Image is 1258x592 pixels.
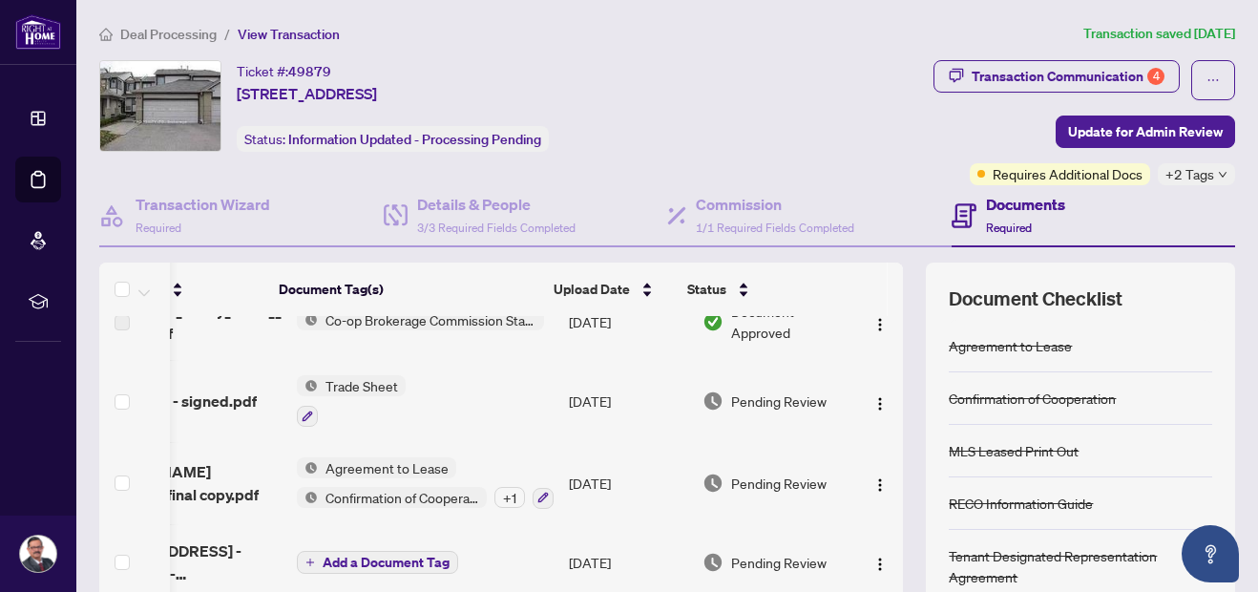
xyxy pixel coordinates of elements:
article: Transaction saved [DATE] [1083,23,1235,45]
td: [DATE] [561,284,695,360]
button: Add a Document Tag [297,550,458,575]
span: Agreement to Lease [318,457,456,478]
span: 3/3 Required Fields Completed [417,221,576,235]
img: Document Status [702,473,723,494]
span: Pending Review [731,552,827,573]
button: Logo [865,307,895,337]
div: Tenant Designated Representation Agreement [949,545,1212,587]
span: Deal Processing [120,26,217,43]
h4: Commission [696,193,854,216]
div: 4 [1147,68,1164,85]
div: RECO Information Guide [949,493,1093,514]
img: Status Icon [297,457,318,478]
span: down [1218,170,1227,180]
img: Status Icon [297,487,318,508]
span: +2 Tags [1165,163,1214,185]
img: Status Icon [297,375,318,396]
th: Upload Date [546,263,680,316]
span: Trade sheet - signed.pdf [87,390,257,412]
div: Agreement to Lease [949,335,1072,356]
span: Confirmation of Cooperation [318,487,487,508]
img: Logo [872,317,888,332]
span: Add a Document Tag [323,556,450,569]
span: Requires Additional Docs [993,163,1143,184]
td: [DATE] [561,360,695,442]
button: Logo [865,547,895,578]
img: Profile Icon [20,536,56,572]
span: Pending Review [731,473,827,494]
button: Transaction Communication4 [933,60,1180,93]
img: Document Status [702,391,723,412]
th: Status [680,263,842,316]
span: Upload Date [554,279,630,300]
span: Status [687,279,726,300]
span: 2275_Credit_Valley_Road__22_-_CS.pdf [87,299,282,345]
span: [PERSON_NAME] agreemant final copy.pdf [87,460,282,506]
span: Co-op Brokerage Commission Statement [318,309,544,330]
img: logo [15,14,61,50]
span: Required [986,221,1032,235]
span: plus [305,558,315,567]
div: Ticket #: [237,60,331,82]
div: Status: [237,126,549,152]
span: Document Checklist [949,285,1122,312]
h4: Details & People [417,193,576,216]
div: + 1 [494,487,525,508]
span: 49879 [288,63,331,80]
span: ellipsis [1206,74,1220,87]
img: Logo [872,557,888,572]
button: Status IconCo-op Brokerage Commission Statement [297,309,544,330]
button: Status IconTrade Sheet [297,375,406,427]
span: [STREET_ADDRESS] [237,82,377,105]
h4: Transaction Wizard [136,193,270,216]
span: Document Approved [731,301,849,343]
img: Logo [872,396,888,412]
span: 1/1 Required Fields Completed [696,221,854,235]
img: IMG-W12338380_1.jpg [100,61,220,151]
li: / [224,23,230,45]
button: Open asap [1182,525,1239,582]
div: Transaction Communication [972,61,1164,92]
div: Confirmation of Cooperation [949,388,1116,409]
td: [DATE] [561,442,695,524]
span: home [99,28,113,41]
div: MLS Leased Print Out [949,440,1079,461]
img: Status Icon [297,309,318,330]
button: Logo [865,468,895,498]
span: [STREET_ADDRESS] - trade sheet - [GEOGRAPHIC_DATA] to Review.pdf [87,539,282,585]
span: View Transaction [238,26,340,43]
span: Information Updated - Processing Pending [288,131,541,148]
button: Update for Admin Review [1056,116,1235,148]
span: Pending Review [731,391,827,412]
th: Document Tag(s) [271,263,546,316]
button: Add a Document Tag [297,551,458,574]
h4: Documents [986,193,1065,216]
span: Required [136,221,181,235]
button: Status IconAgreement to LeaseStatus IconConfirmation of Cooperation+1 [297,457,554,509]
button: Logo [865,386,895,416]
img: Document Status [702,311,723,332]
img: Document Status [702,552,723,573]
img: Logo [872,477,888,493]
span: Update for Admin Review [1068,116,1223,147]
span: Trade Sheet [318,375,406,396]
